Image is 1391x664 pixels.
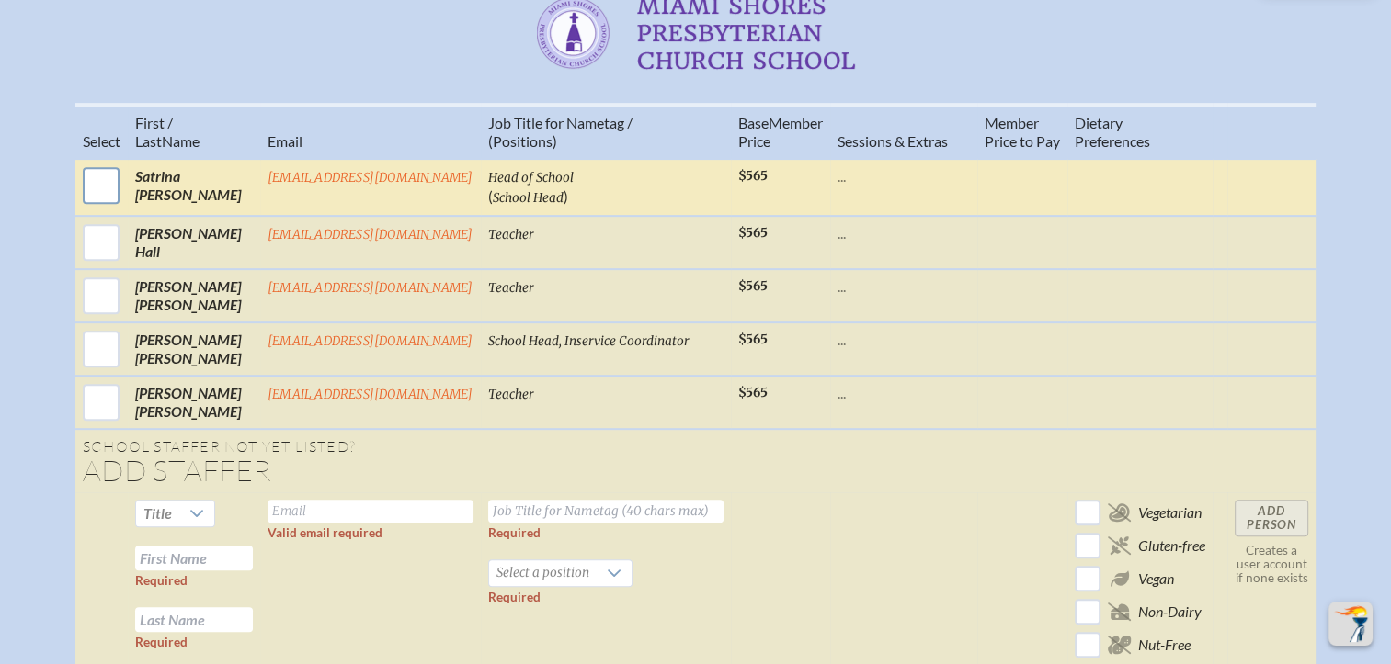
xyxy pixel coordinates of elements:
[1332,605,1369,642] img: To the top
[1235,544,1308,585] p: Creates a user account if none exists
[135,635,188,649] label: Required
[738,278,768,294] span: $565
[1328,602,1373,646] button: Scroll Top
[268,227,473,242] a: [EMAIL_ADDRESS][DOMAIN_NAME]
[136,501,179,526] span: Title
[128,322,260,376] td: [PERSON_NAME] [PERSON_NAME]
[488,227,534,242] span: Teacher
[268,500,473,523] input: Email
[1138,536,1205,555] span: Gluten-free
[481,105,731,159] th: Job Title for Nametag / (Positions)
[128,159,260,216] td: Satrina [PERSON_NAME]
[1138,602,1202,621] span: Non-Dairy
[83,132,120,150] span: Select
[738,225,768,241] span: $565
[488,187,493,205] span: (
[268,525,382,540] label: Valid email required
[731,105,830,159] th: Memb
[135,573,188,588] label: Required
[838,167,970,186] p: ...
[488,525,541,540] label: Required
[810,114,823,131] span: er
[135,132,162,150] span: Last
[738,332,768,347] span: $565
[493,190,564,206] span: School Head
[128,216,260,269] td: [PERSON_NAME] Hall
[268,280,473,296] a: [EMAIL_ADDRESS][DOMAIN_NAME]
[489,560,597,586] span: Select a position
[488,333,690,349] span: School Head, Inservice Coordinator
[738,168,768,184] span: $565
[738,114,769,131] span: Base
[838,384,970,402] p: ...
[135,607,253,632] input: Last Name
[128,105,260,159] th: Name
[1075,114,1150,150] span: ary Preferences
[135,114,173,131] span: First /
[260,105,481,159] th: Email
[564,187,568,205] span: )
[738,132,770,150] span: Price
[830,105,977,159] th: Sessions & Extras
[1138,569,1174,588] span: Vegan
[488,280,534,296] span: Teacher
[268,333,473,349] a: [EMAIL_ADDRESS][DOMAIN_NAME]
[1067,105,1213,159] th: Diet
[1138,503,1202,522] span: Vegetarian
[488,590,541,604] label: Required
[135,546,253,570] input: First Name
[488,387,534,402] span: Teacher
[268,387,473,402] a: [EMAIL_ADDRESS][DOMAIN_NAME]
[128,376,260,429] td: [PERSON_NAME] [PERSON_NAME]
[977,105,1067,159] th: Member Price to Pay
[488,500,724,523] input: Job Title for Nametag (40 chars max)
[1138,636,1191,654] span: Nut-Free
[838,224,970,242] p: ...
[488,170,574,186] span: Head of School
[838,331,970,349] p: ...
[143,504,172,522] span: Title
[128,269,260,322] td: [PERSON_NAME] [PERSON_NAME]
[838,277,970,296] p: ...
[268,170,473,186] a: [EMAIL_ADDRESS][DOMAIN_NAME]
[738,385,768,400] span: $565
